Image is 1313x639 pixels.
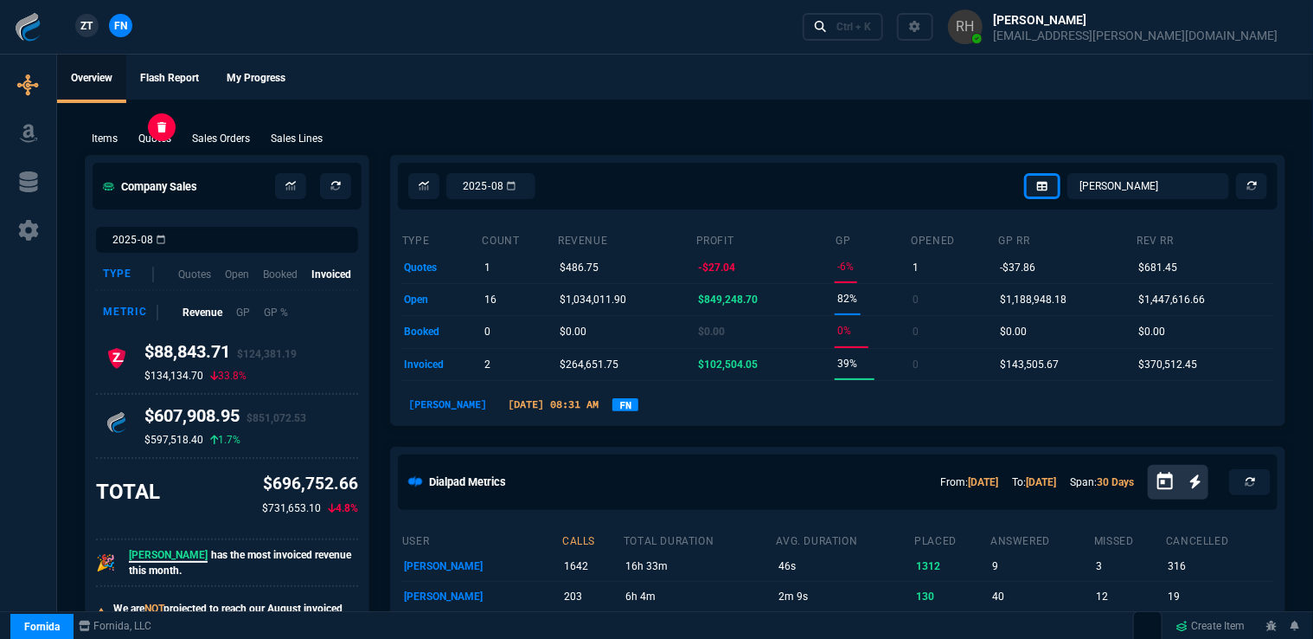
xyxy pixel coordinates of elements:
[178,267,211,282] p: Quotes
[213,55,299,103] a: My Progress
[1001,319,1028,344] p: $0.00
[1097,476,1134,488] a: 30 Days
[264,305,288,320] p: GP %
[484,255,490,280] p: 1
[913,287,919,312] p: 0
[560,352,618,377] p: $264,651.75
[564,584,620,609] p: 203
[1138,287,1205,312] p: $1,447,616.66
[560,255,599,280] p: $486.75
[917,584,987,609] p: 130
[561,527,623,552] th: calls
[911,227,998,251] th: opened
[57,55,126,103] a: Overview
[1138,352,1197,377] p: $370,512.45
[404,554,559,578] p: [PERSON_NAME]
[81,18,93,34] span: ZT
[501,397,605,412] p: [DATE] 08:31 AM
[183,305,222,320] p: Revenue
[698,287,758,312] p: $849,248.70
[144,369,203,383] p: $134,134.70
[484,287,496,312] p: 16
[940,474,998,490] p: From:
[560,287,626,312] p: $1,034,011.90
[114,18,127,34] span: FN
[74,618,157,634] a: msbcCompanyName
[1012,474,1056,490] p: To:
[1169,613,1252,639] a: Create Item
[96,551,115,575] p: 🎉
[1155,469,1189,494] button: Open calendar
[247,412,306,424] span: $851,072.53
[612,398,638,411] a: FN
[1096,584,1162,609] p: 12
[236,305,250,320] p: GP
[913,255,919,280] p: 1
[401,251,482,283] td: quotes
[992,554,1091,578] p: 9
[144,603,163,615] span: NOT
[695,227,835,251] th: Profit
[129,549,208,563] span: [PERSON_NAME]
[210,369,247,383] p: 33.8%
[698,319,725,344] p: $0.00
[776,527,914,552] th: avg. duration
[998,227,1137,251] th: GP RR
[913,319,919,344] p: 0
[328,500,358,516] p: 4.8%
[484,352,490,377] p: 2
[1138,319,1165,344] p: $0.00
[144,405,306,433] h4: $607,908.95
[1093,527,1165,552] th: missed
[560,319,586,344] p: $0.00
[1165,527,1274,552] th: cancelled
[263,267,298,282] p: Booked
[836,20,871,34] div: Ctrl + K
[913,352,919,377] p: 0
[1001,287,1067,312] p: $1,188,948.18
[837,255,854,279] p: -6%
[837,352,857,376] p: 39%
[1168,584,1271,609] p: 19
[126,55,213,103] a: Flash Report
[144,433,203,447] p: $597,518.40
[192,131,250,146] p: Sales Orders
[210,433,240,447] p: 1.7%
[917,554,987,578] p: 1312
[992,584,1091,609] p: 40
[837,287,857,311] p: 82%
[1138,255,1177,280] p: $681.45
[698,352,758,377] p: $102,504.05
[482,227,558,251] th: count
[484,319,490,344] p: 0
[913,527,990,552] th: placed
[262,472,358,497] p: $696,752.66
[262,500,321,516] p: $731,653.10
[401,316,482,348] td: booked
[401,348,482,380] td: invoiced
[778,584,911,609] p: 2m 9s
[835,227,910,251] th: GP
[698,255,735,280] p: -$27.04
[138,131,171,146] p: Quotes
[225,267,249,282] p: Open
[625,554,772,578] p: 16h 33m
[625,584,772,609] p: 6h 4m
[103,305,158,320] div: Metric
[564,554,620,578] p: 1642
[429,474,506,490] h5: Dialpad Metrics
[1001,352,1060,377] p: $143,505.67
[1026,476,1056,488] a: [DATE]
[401,397,494,412] p: [PERSON_NAME]
[1096,554,1162,578] p: 3
[968,476,998,488] a: [DATE]
[1136,227,1274,251] th: Rev RR
[271,131,323,146] p: Sales Lines
[92,131,118,146] p: Items
[557,227,695,251] th: revenue
[103,178,197,195] h5: Company Sales
[401,283,482,315] td: open
[837,319,851,343] p: 0%
[1070,474,1134,490] p: Span:
[401,527,561,552] th: user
